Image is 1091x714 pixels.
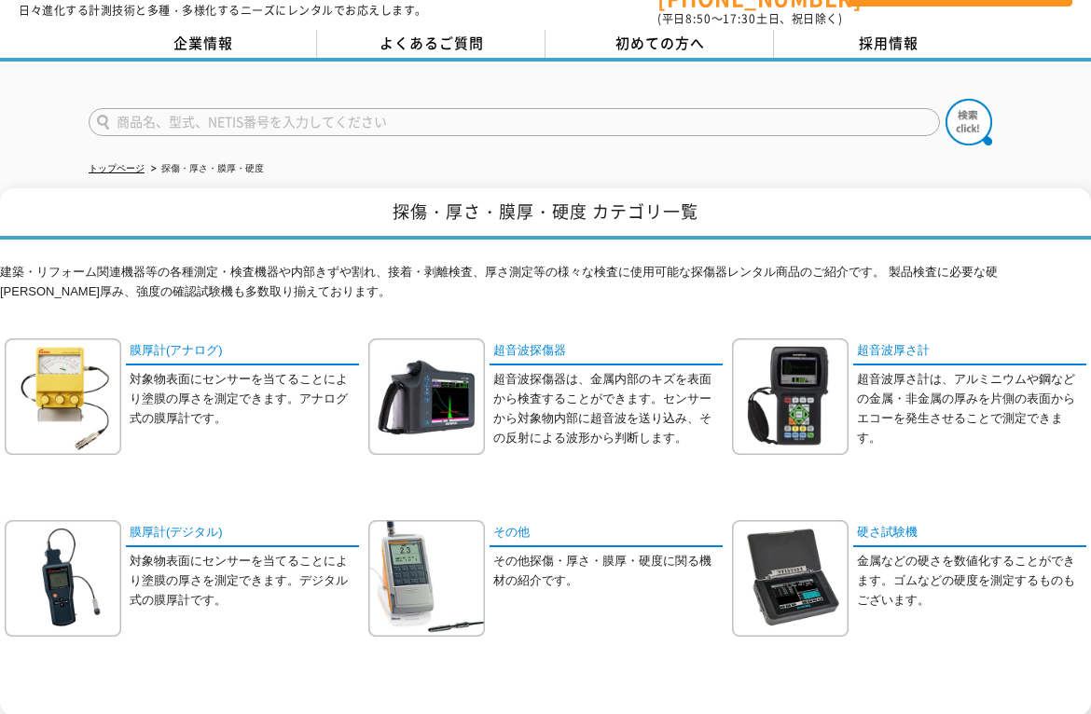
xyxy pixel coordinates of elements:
a: 採用情報 [774,30,1002,58]
p: 日々進化する計測技術と多種・多様化するニーズにレンタルでお応えします。 [19,5,427,16]
a: 超音波探傷器 [490,338,723,365]
a: 超音波厚さ計 [853,338,1086,365]
p: 金属などの硬さを数値化することができます。ゴムなどの硬度を測定するものもございます。 [857,552,1086,610]
span: (平日 ～ 土日、祝日除く) [657,10,842,27]
a: トップページ [89,163,145,173]
li: 探傷・厚さ・膜厚・硬度 [147,159,264,179]
a: 初めての方へ [545,30,774,58]
a: その他 [490,520,723,547]
p: 超音波探傷器は、金属内部のキズを表面から検査することができます。センサーから対象物内部に超音波を送り込み、その反射による波形から判断します。 [493,370,723,447]
img: 超音波厚さ計 [732,338,849,455]
img: btn_search.png [946,99,992,145]
img: その他 [368,520,485,637]
a: 硬さ試験機 [853,520,1086,547]
img: 硬さ試験機 [732,520,849,637]
p: 超音波厚さ計は、アルミニウムや鋼などの金属・非金属の厚みを片側の表面からエコーを発生させることで測定できます。 [857,370,1086,447]
a: よくあるご質問 [317,30,545,58]
span: 17:30 [723,10,756,27]
span: 初めての方へ [615,33,705,53]
img: 膜厚計(デジタル) [5,520,121,637]
p: 対象物表面にセンサーを当てることにより塗膜の厚さを測定できます。デジタル式の膜厚計です。 [130,552,359,610]
img: 膜厚計(アナログ) [5,338,121,455]
input: 商品名、型式、NETIS番号を入力してください [89,108,940,136]
p: 対象物表面にセンサーを当てることにより塗膜の厚さを測定できます。アナログ式の膜厚計です。 [130,370,359,428]
a: 企業情報 [89,30,317,58]
a: 膜厚計(デジタル) [126,520,359,547]
span: 8:50 [685,10,711,27]
a: 膜厚計(アナログ) [126,338,359,365]
img: 超音波探傷器 [368,338,485,455]
p: その他探傷・厚さ・膜厚・硬度に関る機材の紹介です。 [493,552,723,591]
